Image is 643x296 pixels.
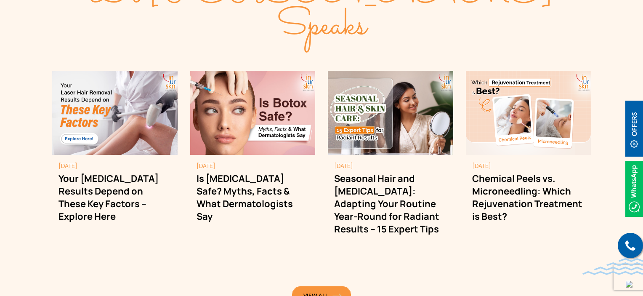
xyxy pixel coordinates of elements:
[625,161,643,217] img: Whatsappicon
[472,161,585,170] small: [DATE]
[625,183,643,192] a: Whatsappicon
[197,172,309,223] h2: Is [MEDICAL_DATA] Safe? Myths, Facts & What Dermatologists Say
[472,172,585,223] h2: Chemical Peels vs. Microneedling: Which Rejuvenation Treatment is Best?
[626,281,632,288] img: up-blue-arrow.svg
[334,172,447,235] h2: Seasonal Hair and [MEDICAL_DATA]: Adapting Your Routine Year-Round for Radiant Results – 15 Exper...
[625,101,643,157] img: offerBt
[190,71,316,155] img: banner
[328,71,453,253] div: 3 / 4
[58,172,171,223] h2: Your [MEDICAL_DATA] Results Depend on These Key Factors – Explore Here
[328,71,453,155] img: banner
[466,71,591,241] div: 4 / 4
[58,161,171,170] small: [DATE]
[190,71,316,241] div: 2 / 4
[582,258,643,275] img: bluewave
[334,161,447,170] small: [DATE]
[52,71,178,155] img: banner
[466,71,591,155] img: banner
[197,161,309,170] small: [DATE]
[52,71,178,241] div: 1 / 4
